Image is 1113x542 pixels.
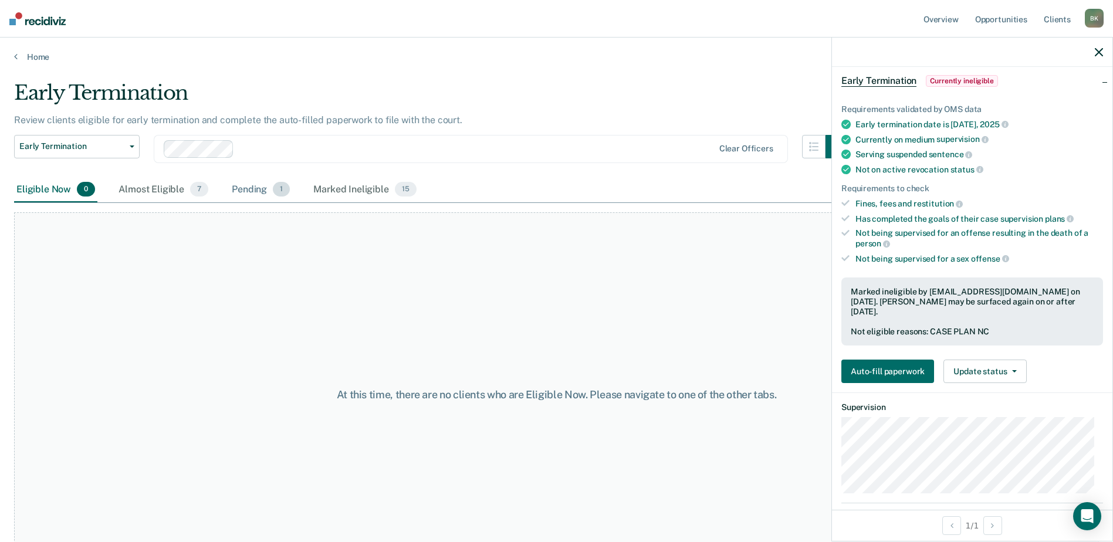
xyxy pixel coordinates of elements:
div: Requirements to check [841,184,1103,194]
span: Early Termination [19,141,125,151]
div: Fines, fees and [855,198,1103,209]
a: Auto-fill paperwork [841,360,939,383]
span: sentence [929,150,973,159]
span: 0 [77,182,95,197]
div: Not eligible reasons: CASE PLAN NC [851,327,1094,337]
div: Eligible Now [14,177,97,203]
span: restitution [914,199,963,208]
div: Clear officers [719,144,773,154]
button: Next Opportunity [983,516,1002,535]
div: B K [1085,9,1104,28]
div: Currently on medium [855,134,1103,145]
div: Open Intercom Messenger [1073,502,1101,530]
dt: Supervision [841,402,1103,412]
div: Not being supervised for an offense resulting in the death of a [855,228,1103,248]
div: Serving suspended [855,149,1103,160]
div: Pending [229,177,292,203]
div: 1 / 1 [832,510,1112,541]
div: Marked Ineligible [311,177,418,203]
span: 2025 [980,120,1008,129]
p: Review clients eligible for early termination and complete the auto-filled paperwork to file with... [14,114,462,126]
div: At this time, there are no clients who are Eligible Now. Please navigate to one of the other tabs. [286,388,828,401]
button: Auto-fill paperwork [841,360,934,383]
button: Update status [943,360,1026,383]
div: Almost Eligible [116,177,211,203]
span: offense [971,254,1009,263]
span: person [855,239,890,248]
div: Not being supervised for a sex [855,253,1103,264]
a: Home [14,52,1099,62]
span: 1 [273,182,290,197]
span: Early Termination [841,75,916,87]
span: Currently ineligible [926,75,998,87]
div: Not on active revocation [855,164,1103,175]
span: 15 [395,182,417,197]
div: Early termination date is [DATE], [855,119,1103,130]
span: 7 [190,182,208,197]
span: status [950,165,983,174]
div: Has completed the goals of their case supervision [855,214,1103,224]
div: Early TerminationCurrently ineligible [832,62,1112,100]
div: Marked ineligible by [EMAIL_ADDRESS][DOMAIN_NAME] on [DATE]. [PERSON_NAME] may be surfaced again ... [851,287,1094,316]
span: supervision [936,134,988,144]
button: Previous Opportunity [942,516,961,535]
div: Requirements validated by OMS data [841,104,1103,114]
span: plans [1045,214,1074,223]
img: Recidiviz [9,12,66,25]
div: Early Termination [14,81,849,114]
